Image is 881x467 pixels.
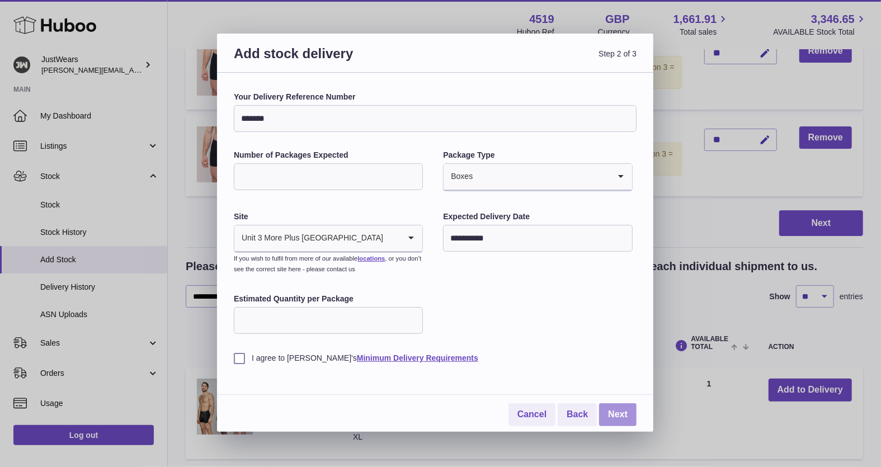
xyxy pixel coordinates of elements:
[234,92,637,102] label: Your Delivery Reference Number
[435,45,637,76] span: Step 2 of 3
[444,164,473,190] span: Boxes
[599,403,637,426] a: Next
[234,255,421,272] small: If you wish to fulfil from more of our available , or you don’t see the correct site here - pleas...
[234,225,384,251] span: Unit 3 More Plus [GEOGRAPHIC_DATA]
[443,211,632,222] label: Expected Delivery Date
[443,150,632,161] label: Package Type
[508,403,555,426] a: Cancel
[234,45,435,76] h3: Add stock delivery
[357,255,385,262] a: locations
[473,164,609,190] input: Search for option
[444,164,632,191] div: Search for option
[558,403,597,426] a: Back
[357,353,478,362] a: Minimum Delivery Requirements
[234,294,423,304] label: Estimated Quantity per Package
[234,211,423,222] label: Site
[234,225,422,252] div: Search for option
[234,150,423,161] label: Number of Packages Expected
[234,353,637,364] label: I agree to [PERSON_NAME]'s
[384,225,400,251] input: Search for option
